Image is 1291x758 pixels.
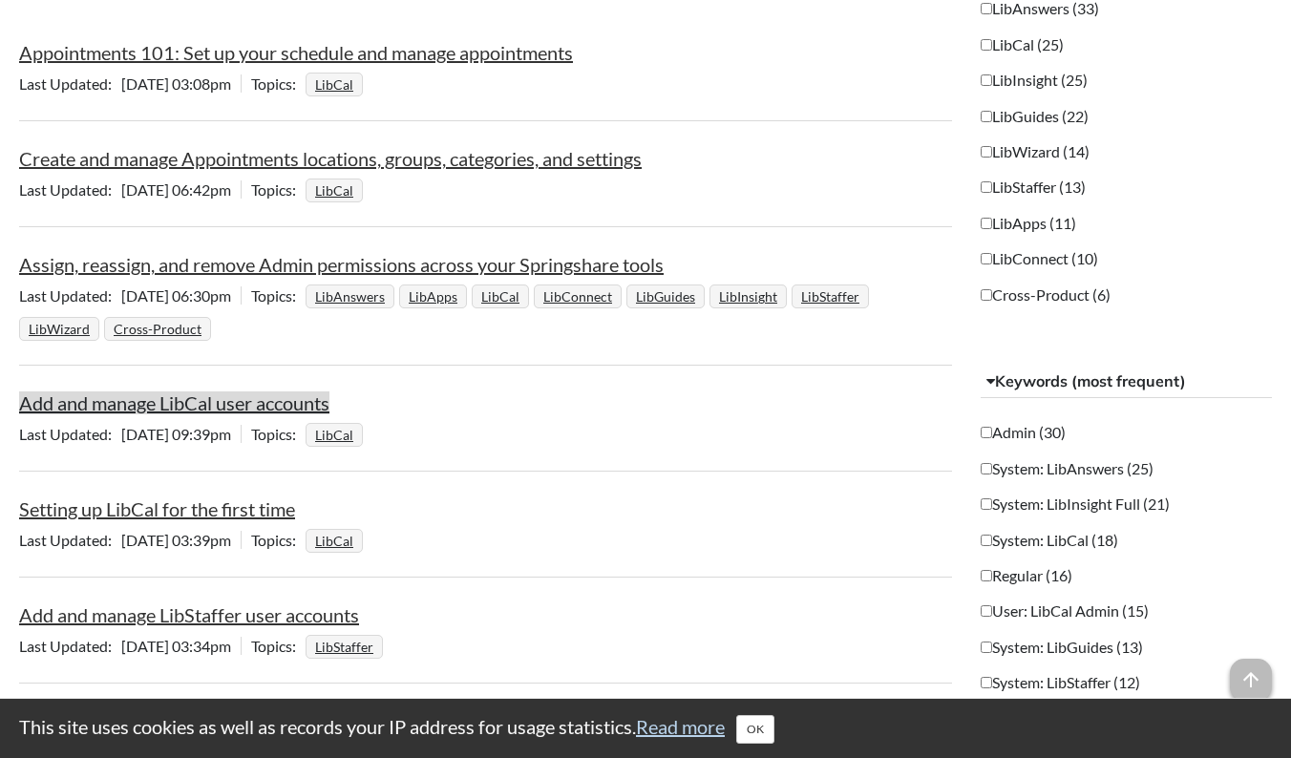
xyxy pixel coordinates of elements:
a: Read more [636,715,725,738]
label: LibConnect (10) [981,248,1098,269]
a: arrow_upward [1230,661,1272,684]
input: System: LibAnswers (25) [981,463,992,474]
span: Topics [251,425,306,443]
label: LibCal (25) [981,34,1064,55]
span: [DATE] 06:42pm [19,180,241,199]
span: Topics [251,531,306,549]
label: System: LibCal (18) [981,530,1118,551]
input: LibCal (25) [981,39,992,51]
a: Add and manage LibCal user accounts [19,391,329,414]
a: LibCal [312,421,356,449]
input: LibWizard (14) [981,146,992,158]
span: Last Updated [19,286,121,305]
a: Create and manage Appointments locations, groups, categories, and settings [19,147,642,170]
label: LibGuides (22) [981,106,1089,127]
ul: Topics [306,637,388,655]
ul: Topics [306,180,368,199]
input: System: LibInsight Full (21) [981,498,992,510]
a: LibApps [406,283,460,310]
a: Cross-Product [111,315,204,343]
span: Last Updated [19,531,121,549]
input: System: LibCal (18) [981,535,992,546]
span: Topics [251,74,306,93]
label: Admin (30) [981,422,1066,443]
label: System: LibStaffer (12) [981,672,1140,693]
input: Cross-Product (6) [981,289,992,301]
label: LibStaffer (13) [981,177,1086,198]
label: System: LibInsight Full (21) [981,494,1170,515]
span: Last Updated [19,637,121,655]
span: [DATE] 03:34pm [19,637,241,655]
a: LibCal [312,71,356,98]
span: Last Updated [19,74,121,93]
ul: Topics [306,531,368,549]
span: [DATE] 03:08pm [19,74,241,93]
a: LibAnswers [312,283,388,310]
span: Last Updated [19,180,121,199]
a: Assign, reassign, and remove Admin permissions across your Springshare tools [19,253,664,276]
input: LibAnswers (33) [981,3,992,14]
label: Regular (16) [981,565,1072,586]
input: Regular (16) [981,570,992,581]
input: LibInsight (25) [981,74,992,86]
ul: Topics [19,286,874,337]
label: System: LibGuides (13) [981,637,1143,658]
input: LibConnect (10) [981,253,992,264]
input: Admin (30) [981,427,992,438]
a: LibStaffer [312,633,376,661]
span: [DATE] 06:30pm [19,286,241,305]
button: Close [736,715,774,744]
input: System: LibStaffer (12) [981,677,992,688]
label: System: LibAnswers (25) [981,458,1153,479]
a: LibCal [312,527,356,555]
label: LibInsight (25) [981,70,1088,91]
a: LibConnect [540,283,615,310]
input: System: LibGuides (13) [981,642,992,653]
span: [DATE] 09:39pm [19,425,241,443]
span: Topics [251,637,306,655]
span: Topics [251,180,306,199]
a: LibCal [478,283,522,310]
label: Cross-Product (6) [981,284,1111,305]
input: LibStaffer (13) [981,181,992,193]
input: LibApps (11) [981,218,992,229]
input: LibGuides (22) [981,111,992,122]
span: arrow_upward [1230,659,1272,701]
a: Appointments 101: Set up your schedule and manage appointments [19,41,573,64]
a: Setting up LibCal for the first time [19,497,295,520]
a: LibWizard [26,315,93,343]
label: LibWizard (14) [981,141,1090,162]
a: Add and manage LibStaffer user accounts [19,603,359,626]
input: User: LibCal Admin (15) [981,605,992,617]
ul: Topics [306,74,368,93]
span: Last Updated [19,425,121,443]
a: LibInsight [716,283,780,310]
a: LibGuides [633,283,698,310]
a: LibStaffer [798,283,862,310]
a: LibCal [312,177,356,204]
span: [DATE] 03:39pm [19,531,241,549]
button: Keywords (most frequent) [981,365,1273,399]
ul: Topics [306,425,368,443]
label: LibApps (11) [981,213,1076,234]
span: Topics [251,286,306,305]
label: User: LibCal Admin (15) [981,600,1149,621]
